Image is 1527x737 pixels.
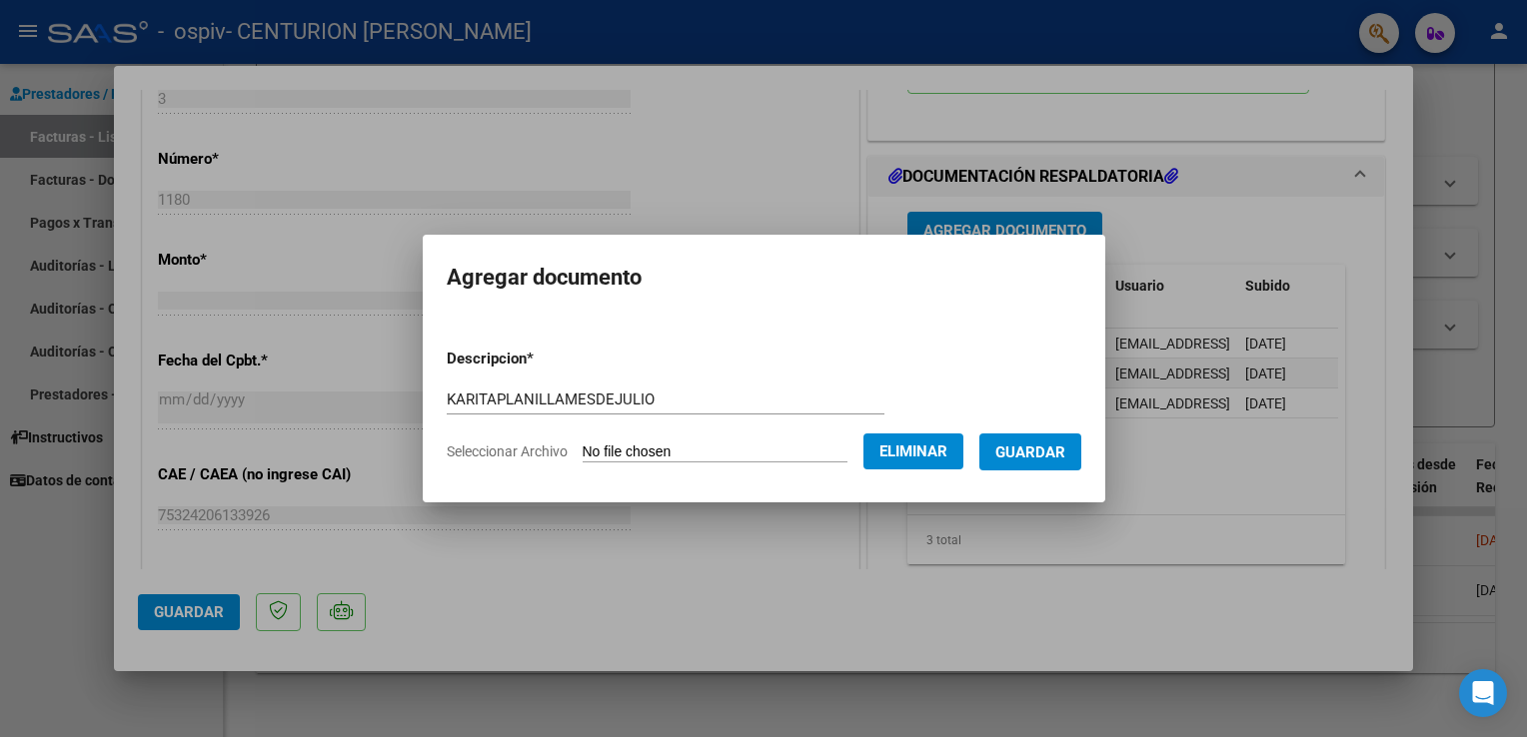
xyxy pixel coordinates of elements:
h2: Agregar documento [447,259,1081,297]
button: Eliminar [863,433,963,469]
span: Eliminar [879,442,947,460]
button: Guardar [979,433,1081,470]
p: Descripcion [447,348,638,370]
span: Seleccionar Archivo [447,443,568,459]
span: Guardar [995,443,1065,461]
div: Open Intercom Messenger [1459,669,1507,717]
